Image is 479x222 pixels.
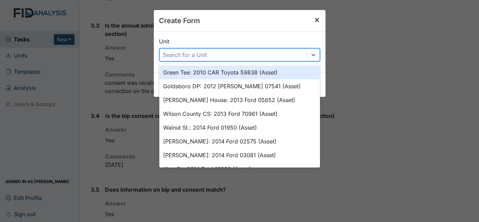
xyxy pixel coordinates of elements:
[159,107,320,121] div: Wilson County CS: 2013 Ford 70961 (Asset)
[159,65,320,79] div: Green Tee: 2010 CAR Toyota 59838 (Asset)
[163,51,207,59] div: Search for a Unit
[159,79,320,93] div: Goldsboro DP: 2012 [PERSON_NAME] 07541 (Asset)
[159,162,320,176] div: King St.: 2014 Ford 13332 (Asset)
[309,10,326,29] button: Close
[159,121,320,134] div: Walnut St.: 2014 Ford 01950 (Asset)
[315,14,320,24] span: ×
[159,148,320,162] div: [PERSON_NAME]: 2014 Ford 03081 (Asset)
[159,93,320,107] div: [PERSON_NAME] House: 2013 Ford 05652 (Asset)
[159,16,200,26] h5: Create Form
[159,134,320,148] div: [PERSON_NAME]: 2014 Ford 02575 (Asset)
[159,37,170,46] label: Unit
